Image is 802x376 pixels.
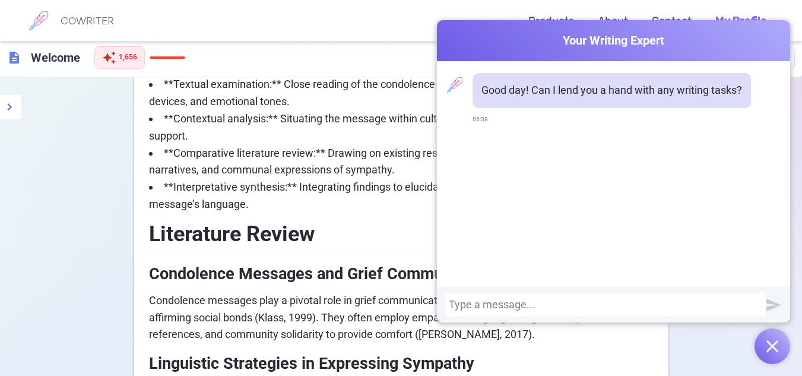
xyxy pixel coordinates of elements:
[7,50,21,65] span: description
[715,14,766,27] b: My Profile
[652,4,692,39] a: Contact
[149,147,640,176] span: **Comparative literature review:** Drawing on existing research on condolence communication, grie...
[149,294,616,341] span: Condolence messages play a pivotal role in grief communication by offering emotional support and ...
[766,298,781,312] img: Send
[102,50,116,65] span: auto_awesome
[149,181,605,210] span: **Interpretative synthesis:** Integrating findings to elucidate the functions and impacts of the ...
[149,112,643,142] span: **Contextual analysis:** Situating the message within cultural and social norms around mourning a...
[26,46,85,69] h6: Click to edit title
[119,52,137,64] span: 1,656
[149,264,500,283] span: Condolence Messages and Grief Communication
[598,4,628,39] a: About
[149,222,315,247] span: Literature Review
[766,340,778,352] img: Open chat
[443,73,467,97] img: profile
[481,82,742,99] p: Good day! Can I lend you a hand with any writing tasks?
[149,78,637,108] span: **Textual examination:** Close reading of the condolence message to identify key themes, linguist...
[149,354,474,373] span: Linguistic Strategies in Expressing Sympathy
[715,4,766,39] a: My Profile
[61,15,114,26] h6: COWRITER
[437,32,790,49] span: Your Writing Expert
[24,6,53,36] img: brand logo
[528,4,574,39] a: Products
[473,111,488,128] span: 05:38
